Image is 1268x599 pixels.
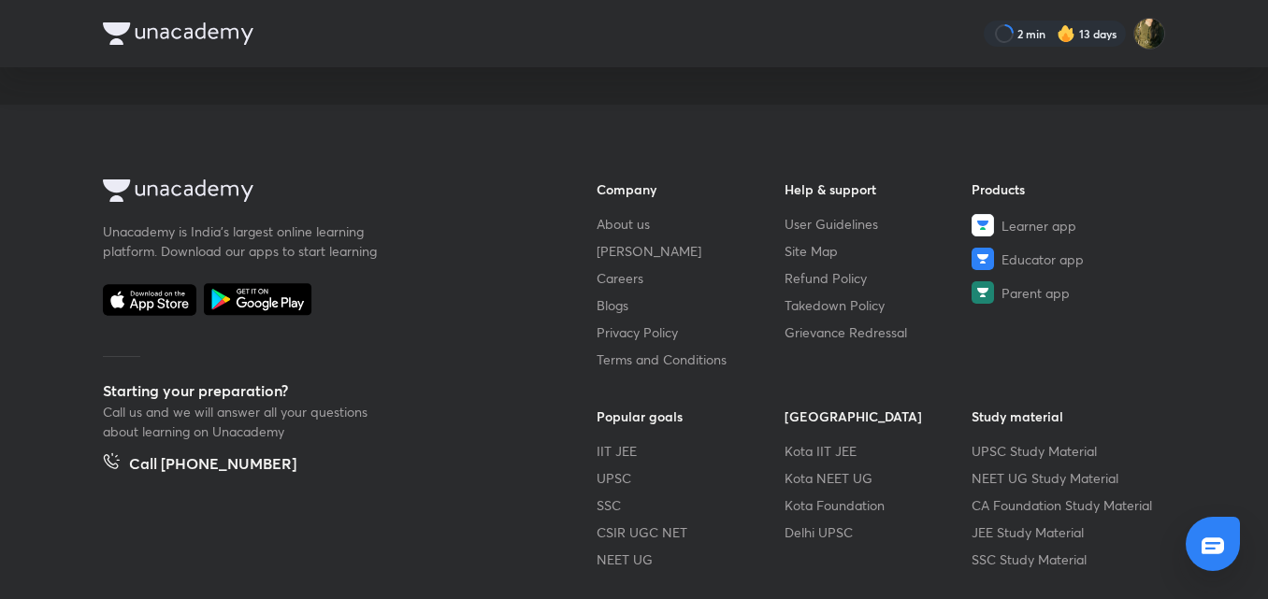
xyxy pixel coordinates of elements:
[972,214,1160,236] a: Learner app
[785,322,973,342] a: Grievance Redressal
[103,402,383,441] p: Call us and we will answer all your questions about learning on Unacademy
[972,522,1160,542] a: JEE Study Material
[785,214,973,234] a: User Guidelines
[103,179,537,207] a: Company Logo
[1057,24,1075,43] img: streak
[103,221,383,261] p: Unacademy is India’s largest online learning platform. Download our apps to start learning
[597,241,785,261] a: [PERSON_NAME]
[597,495,785,515] a: SSC
[785,468,973,488] a: Kota NEET UG
[103,179,253,202] img: Company Logo
[597,406,785,426] h6: Popular goals
[972,179,1160,199] h6: Products
[1001,250,1084,269] span: Educator app
[785,179,973,199] h6: Help & support
[785,441,973,461] a: Kota IIT JEE
[785,522,973,542] a: Delhi UPSC
[785,406,973,426] h6: [GEOGRAPHIC_DATA]
[972,406,1160,426] h6: Study material
[785,295,973,315] a: Takedown Policy
[972,441,1160,461] a: UPSC Study Material
[972,281,1160,304] a: Parent app
[1001,283,1070,303] span: Parent app
[1133,18,1165,50] img: Ruhi Chi
[597,441,785,461] a: IIT JEE
[597,268,643,288] span: Careers
[597,179,785,199] h6: Company
[785,241,973,261] a: Site Map
[103,22,253,45] img: Company Logo
[972,248,1160,270] a: Educator app
[785,268,973,288] a: Refund Policy
[597,214,785,234] a: About us
[972,549,1160,569] a: SSC Study Material
[597,549,785,569] a: NEET UG
[597,349,785,369] a: Terms and Conditions
[103,452,296,478] a: Call [PHONE_NUMBER]
[785,495,973,515] a: Kota Foundation
[972,281,994,304] img: Parent app
[597,322,785,342] a: Privacy Policy
[597,468,785,488] a: UPSC
[972,214,994,236] img: Learner app
[597,522,785,542] a: CSIR UGC NET
[129,452,296,478] h5: Call [PHONE_NUMBER]
[972,248,994,270] img: Educator app
[1001,216,1076,235] span: Learner app
[972,495,1160,515] a: CA Foundation Study Material
[972,468,1160,488] a: NEET UG Study Material
[597,268,785,288] a: Careers
[597,295,785,315] a: Blogs
[103,379,537,402] h5: Starting your preparation?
